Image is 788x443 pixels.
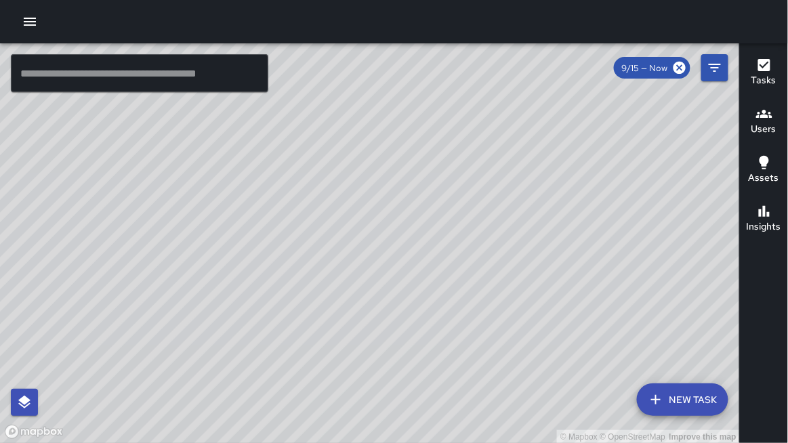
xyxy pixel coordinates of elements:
[740,195,788,244] button: Insights
[740,49,788,98] button: Tasks
[747,219,781,234] h6: Insights
[740,146,788,195] button: Assets
[614,62,676,74] span: 9/15 — Now
[740,98,788,146] button: Users
[637,383,728,416] button: New Task
[701,54,728,81] button: Filters
[614,57,690,79] div: 9/15 — Now
[751,122,776,137] h6: Users
[751,73,776,88] h6: Tasks
[749,171,779,186] h6: Assets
